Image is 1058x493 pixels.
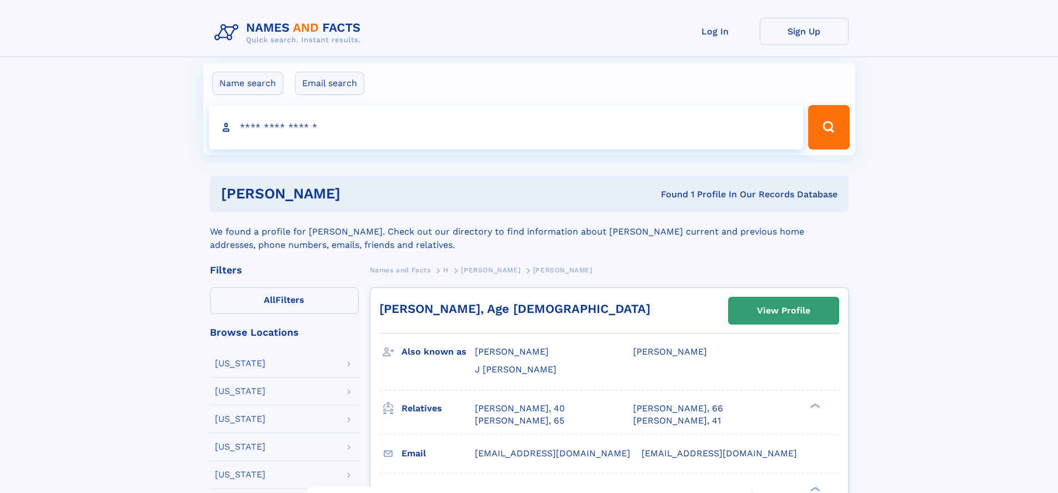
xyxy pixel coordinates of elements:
[295,72,364,95] label: Email search
[808,485,821,492] div: ❯
[633,415,721,427] a: [PERSON_NAME], 41
[671,18,760,45] a: Log In
[729,297,839,324] a: View Profile
[475,448,630,459] span: [EMAIL_ADDRESS][DOMAIN_NAME]
[264,295,275,305] span: All
[475,415,564,427] a: [PERSON_NAME], 65
[370,263,431,277] a: Names and Facts
[210,327,359,337] div: Browse Locations
[210,265,359,275] div: Filters
[215,442,265,451] div: [US_STATE]
[461,266,520,274] span: [PERSON_NAME]
[461,263,520,277] a: [PERSON_NAME]
[215,415,265,424] div: [US_STATE]
[475,346,549,357] span: [PERSON_NAME]
[210,212,849,252] div: We found a profile for [PERSON_NAME]. Check out our directory to find information about [PERSON_N...
[212,72,283,95] label: Name search
[402,444,475,463] h3: Email
[209,105,804,150] input: search input
[221,187,501,201] h1: [PERSON_NAME]
[633,402,723,415] a: [PERSON_NAME], 66
[757,298,810,323] div: View Profile
[443,266,449,274] span: H
[633,346,707,357] span: [PERSON_NAME]
[402,399,475,418] h3: Relatives
[215,470,265,479] div: [US_STATE]
[808,402,821,409] div: ❯
[808,105,849,150] button: Search Button
[215,359,265,368] div: [US_STATE]
[210,287,359,314] label: Filters
[210,18,370,48] img: Logo Names and Facts
[760,18,849,45] a: Sign Up
[500,188,838,201] div: Found 1 Profile In Our Records Database
[475,364,556,375] span: J [PERSON_NAME]
[641,448,797,459] span: [EMAIL_ADDRESS][DOMAIN_NAME]
[402,342,475,361] h3: Also known as
[533,266,593,274] span: [PERSON_NAME]
[443,263,449,277] a: H
[215,387,265,396] div: [US_STATE]
[475,402,565,415] a: [PERSON_NAME], 40
[379,302,650,316] a: [PERSON_NAME], Age [DEMOGRAPHIC_DATA]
